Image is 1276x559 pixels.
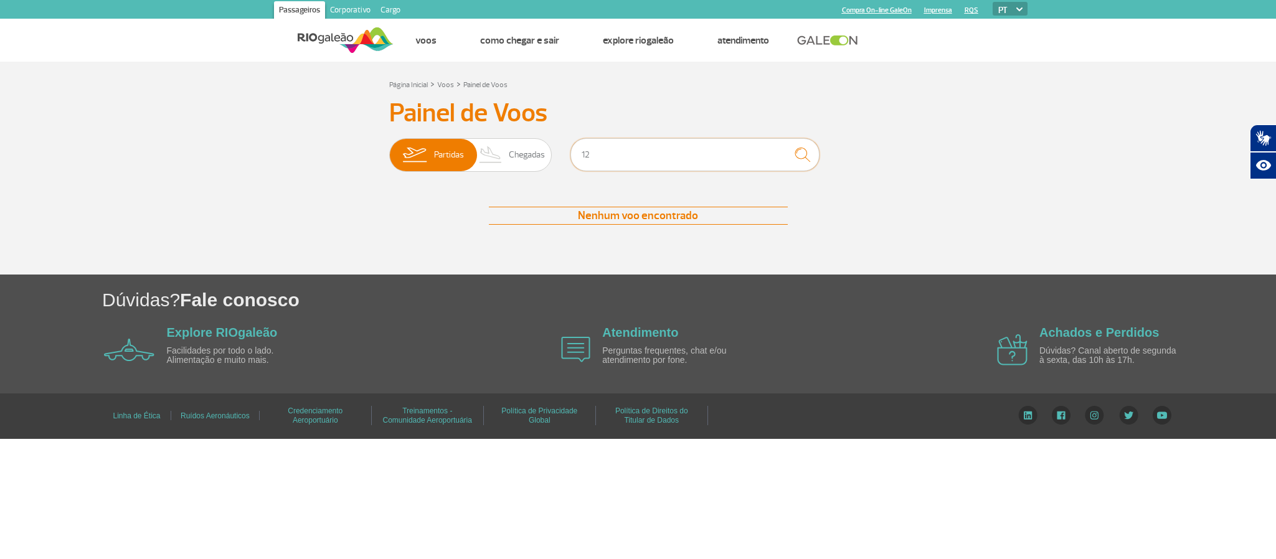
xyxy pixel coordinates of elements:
a: > [430,77,435,91]
a: Ruídos Aeronáuticos [181,407,250,425]
a: Atendimento [717,34,769,47]
span: Partidas [434,139,464,171]
a: Explore RIOgaleão [167,326,278,339]
img: Instagram [1085,406,1104,425]
a: Corporativo [325,1,376,21]
a: Passageiros [274,1,325,21]
span: Fale conosco [180,289,300,310]
div: Nenhum voo encontrado [489,207,788,225]
a: Credenciamento Aeroportuário [288,402,343,429]
a: Página Inicial [389,80,428,90]
div: Plugin de acessibilidade da Hand Talk. [1250,124,1276,179]
a: RQS [965,6,978,14]
img: airplane icon [997,334,1028,365]
span: Chegadas [509,139,545,171]
img: airplane icon [104,339,154,361]
img: slider-embarque [395,139,434,171]
a: Como chegar e sair [480,34,559,47]
a: Treinamentos - Comunidade Aeroportuária [383,402,472,429]
a: Explore RIOgaleão [603,34,674,47]
img: LinkedIn [1018,406,1037,425]
a: Imprensa [924,6,952,14]
img: Twitter [1119,406,1138,425]
a: Voos [437,80,454,90]
a: Política de Direitos do Titular de Dados [615,402,688,429]
input: Voo, cidade ou cia aérea [570,138,820,171]
img: YouTube [1153,406,1171,425]
img: airplane icon [561,337,590,362]
a: Achados e Perdidos [1039,326,1159,339]
a: Cargo [376,1,405,21]
p: Dúvidas? Canal aberto de segunda à sexta, das 10h às 17h. [1039,346,1183,365]
p: Perguntas frequentes, chat e/ou atendimento por fone. [602,346,745,365]
a: Política de Privacidade Global [501,402,577,429]
img: Facebook [1052,406,1070,425]
p: Facilidades por todo o lado. Alimentação e muito mais. [167,346,310,365]
a: Linha de Ética [113,407,160,425]
h3: Painel de Voos [389,98,887,129]
h1: Dúvidas? [102,287,1276,312]
img: slider-desembarque [473,139,509,171]
a: > [456,77,461,91]
a: Painel de Voos [463,80,508,90]
a: Voos [415,34,437,47]
a: Atendimento [602,326,678,339]
button: Abrir tradutor de língua de sinais. [1250,124,1276,152]
button: Abrir recursos assistivos. [1250,152,1276,179]
a: Compra On-line GaleOn [842,6,912,14]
